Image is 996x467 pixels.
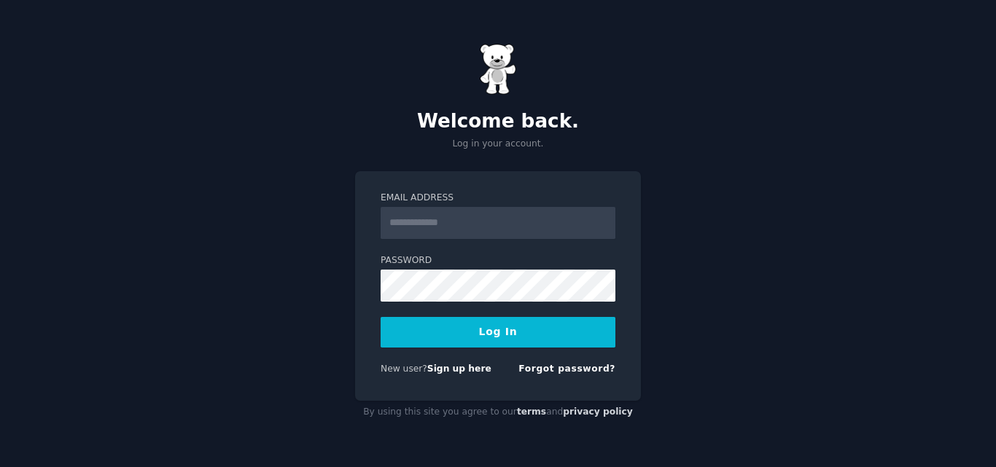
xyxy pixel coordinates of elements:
div: By using this site you agree to our and [355,401,641,424]
a: privacy policy [563,407,633,417]
a: Sign up here [427,364,491,374]
h2: Welcome back. [355,110,641,133]
button: Log In [381,317,615,348]
p: Log in your account. [355,138,641,151]
a: terms [517,407,546,417]
img: Gummy Bear [480,44,516,95]
label: Email Address [381,192,615,205]
label: Password [381,254,615,267]
span: New user? [381,364,427,374]
a: Forgot password? [518,364,615,374]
